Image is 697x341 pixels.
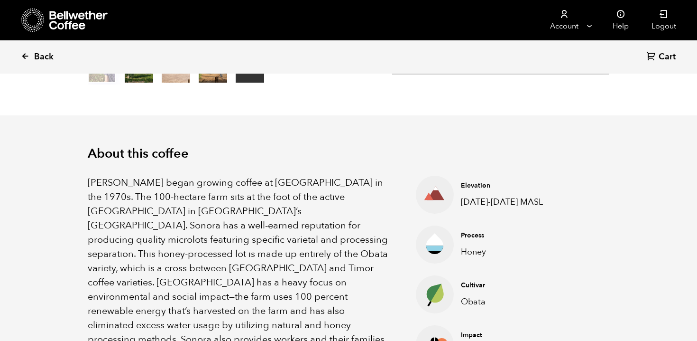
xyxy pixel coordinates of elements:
h4: Process [461,231,551,240]
p: [DATE]-[DATE] MASL [461,196,551,208]
p: Honey [461,246,551,258]
h4: Impact [461,331,551,340]
a: Cart [646,51,678,64]
span: Back [34,51,54,63]
span: Cart [659,51,676,63]
h4: Elevation [461,181,551,190]
h4: Cultivar [461,281,551,290]
p: Obata [461,295,551,308]
h2: About this coffee [88,146,609,161]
